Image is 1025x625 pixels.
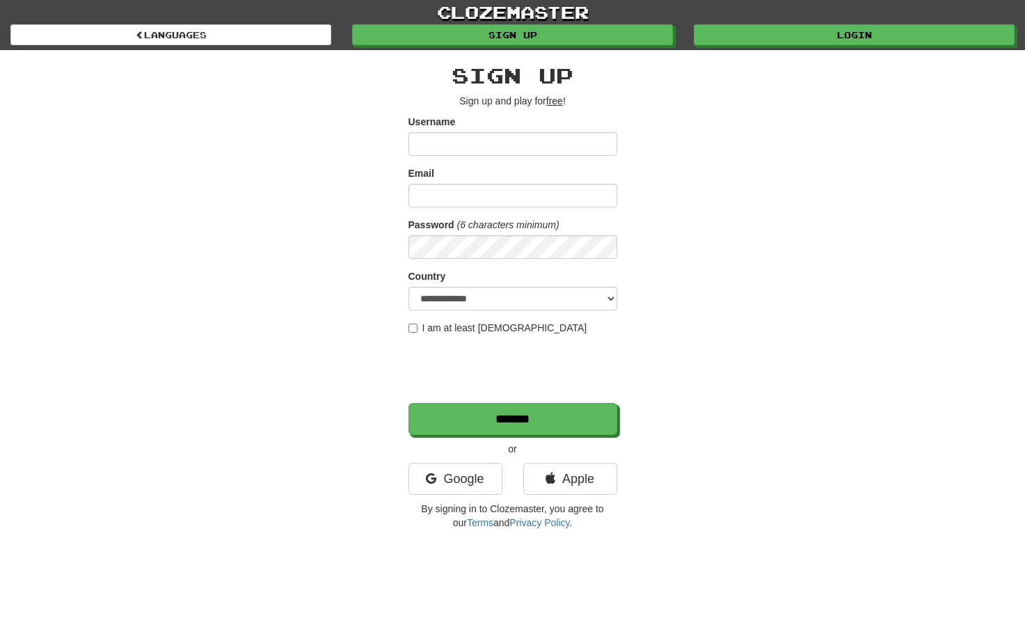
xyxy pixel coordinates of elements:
[10,24,331,45] a: Languages
[408,502,617,530] p: By signing in to Clozemaster, you agree to our and .
[408,218,454,232] label: Password
[408,64,617,87] h2: Sign up
[467,517,493,528] a: Terms
[408,342,620,396] iframe: reCAPTCHA
[457,219,559,230] em: (6 characters minimum)
[694,24,1015,45] a: Login
[408,115,456,129] label: Username
[408,269,446,283] label: Country
[408,321,587,335] label: I am at least [DEMOGRAPHIC_DATA]
[352,24,673,45] a: Sign up
[408,94,617,108] p: Sign up and play for !
[523,463,617,495] a: Apple
[408,442,617,456] p: or
[408,166,434,180] label: Email
[408,463,502,495] a: Google
[546,95,563,106] u: free
[509,517,569,528] a: Privacy Policy
[408,324,418,333] input: I am at least [DEMOGRAPHIC_DATA]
